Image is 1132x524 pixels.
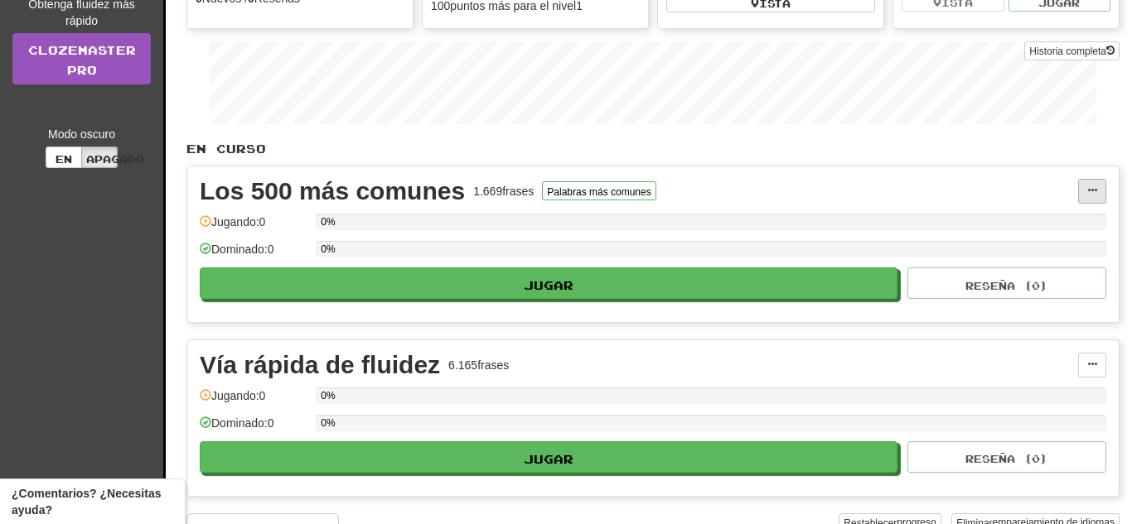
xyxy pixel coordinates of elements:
[1029,46,1106,57] font: Historia completa
[211,416,268,430] font: Dominado:
[1040,280,1048,291] font: )
[907,441,1106,473] button: Reseña (0)
[502,185,534,198] font: frases
[200,351,440,378] font: Vía rápida de fluidez
[907,267,1106,299] button: Reseña (0)
[1024,41,1120,60] button: Historia completa
[965,280,1032,291] font: Reseña (
[1032,280,1040,291] font: 0
[524,451,573,465] font: Jugar
[965,453,1032,464] font: Reseña (
[211,389,259,402] font: Jugando:
[28,43,136,57] font: Clozemaster
[200,267,897,299] button: Jugar
[268,416,274,430] font: 0
[448,358,477,372] font: 6.165
[46,147,82,168] button: En
[86,153,144,165] font: Apagado
[477,358,509,372] font: frases
[1032,453,1040,464] font: 0
[48,127,115,141] font: Modo oscuro
[67,63,97,77] font: Pro
[321,216,335,228] font: 0%
[12,33,151,84] a: ClozemasterPro
[473,185,502,198] font: 1.669
[321,390,335,401] font: 0%
[1040,453,1048,464] font: )
[186,142,266,156] font: En curso
[200,441,897,473] button: Jugar
[211,243,268,256] font: Dominado:
[259,389,266,402] font: 0
[259,215,266,228] font: 0
[56,153,72,165] font: En
[321,417,335,429] font: 0%
[268,243,274,256] font: 0
[12,485,173,518] span: Abrir el widget de comentarios
[81,147,118,168] button: Apagado
[12,487,162,517] font: ¿Comentarios? ¿Necesitas ayuda?
[200,177,465,204] font: Los 500 más comunes
[547,185,651,197] font: Palabras más comunes
[542,181,655,200] button: Palabras más comunes
[524,277,573,291] font: Jugar
[321,243,335,255] font: 0%
[211,215,259,228] font: Jugando:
